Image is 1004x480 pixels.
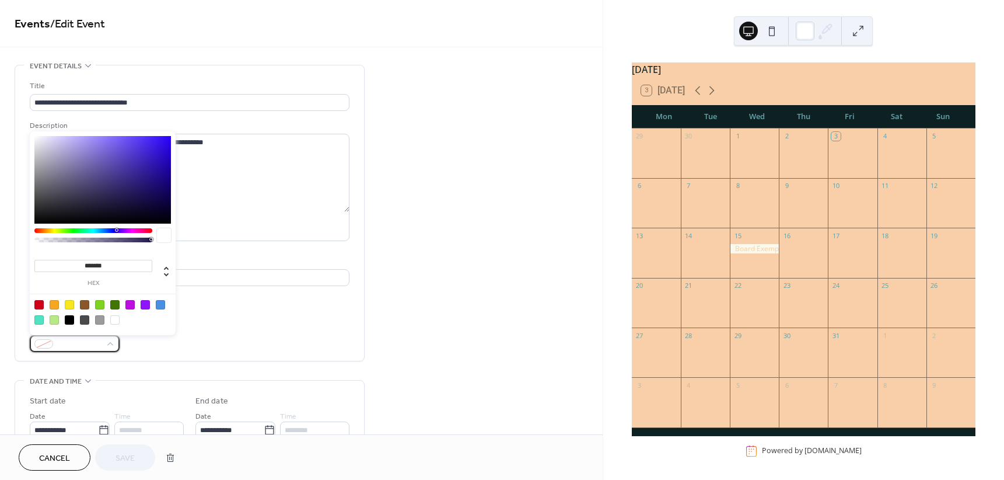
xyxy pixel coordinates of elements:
[881,381,890,389] div: 8
[930,132,939,141] div: 5
[881,331,890,340] div: 1
[65,300,74,309] div: #F8E71C
[684,281,693,290] div: 21
[873,105,920,128] div: Sat
[110,300,120,309] div: #417505
[733,132,742,141] div: 1
[831,182,840,190] div: 10
[30,375,82,388] span: Date and time
[156,300,165,309] div: #4A90E2
[635,231,644,240] div: 13
[804,446,862,456] a: [DOMAIN_NAME]
[34,280,152,287] label: hex
[687,105,734,128] div: Tue
[50,300,59,309] div: #F5A623
[782,231,791,240] div: 16
[831,132,840,141] div: 3
[635,281,644,290] div: 20
[114,411,131,423] span: Time
[641,105,688,128] div: Mon
[831,281,840,290] div: 24
[881,231,890,240] div: 18
[30,395,66,408] div: Start date
[125,300,135,309] div: #BD10E0
[34,300,44,309] div: #D0021B
[280,411,296,423] span: Time
[30,411,46,423] span: Date
[195,395,228,408] div: End date
[684,381,693,389] div: 4
[65,315,74,325] div: #000000
[30,80,347,92] div: Title
[782,331,791,340] div: 30
[635,331,644,340] div: 27
[19,444,90,471] button: Cancel
[30,120,347,132] div: Description
[780,105,827,128] div: Thu
[195,411,211,423] span: Date
[733,381,742,389] div: 5
[635,381,644,389] div: 3
[782,182,791,190] div: 9
[684,182,693,190] div: 7
[782,381,791,389] div: 6
[733,182,742,190] div: 8
[930,182,939,190] div: 12
[684,132,693,141] div: 30
[635,132,644,141] div: 29
[80,315,89,325] div: #4A4A4A
[50,13,105,36] span: / Edit Event
[919,105,966,128] div: Sun
[684,331,693,340] div: 28
[881,182,890,190] div: 11
[827,105,873,128] div: Fri
[110,315,120,325] div: #FFFFFF
[930,281,939,290] div: 26
[831,381,840,389] div: 7
[39,453,70,465] span: Cancel
[831,231,840,240] div: 17
[141,300,150,309] div: #9013FE
[762,446,862,456] div: Powered by
[881,132,890,141] div: 4
[34,315,44,325] div: #50E3C2
[733,231,742,240] div: 15
[930,381,939,389] div: 9
[733,331,742,340] div: 29
[30,60,82,72] span: Event details
[95,315,104,325] div: #9B9B9B
[782,281,791,290] div: 23
[684,231,693,240] div: 14
[635,182,644,190] div: 6
[930,231,939,240] div: 19
[632,62,975,76] div: [DATE]
[733,281,742,290] div: 22
[831,331,840,340] div: 31
[930,331,939,340] div: 2
[30,255,347,267] div: Location
[730,244,779,254] div: Board Exemption 6.13 Ballots due
[95,300,104,309] div: #7ED321
[782,132,791,141] div: 2
[80,300,89,309] div: #8B572A
[15,13,50,36] a: Events
[50,315,59,325] div: #B8E986
[881,281,890,290] div: 25
[734,105,781,128] div: Wed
